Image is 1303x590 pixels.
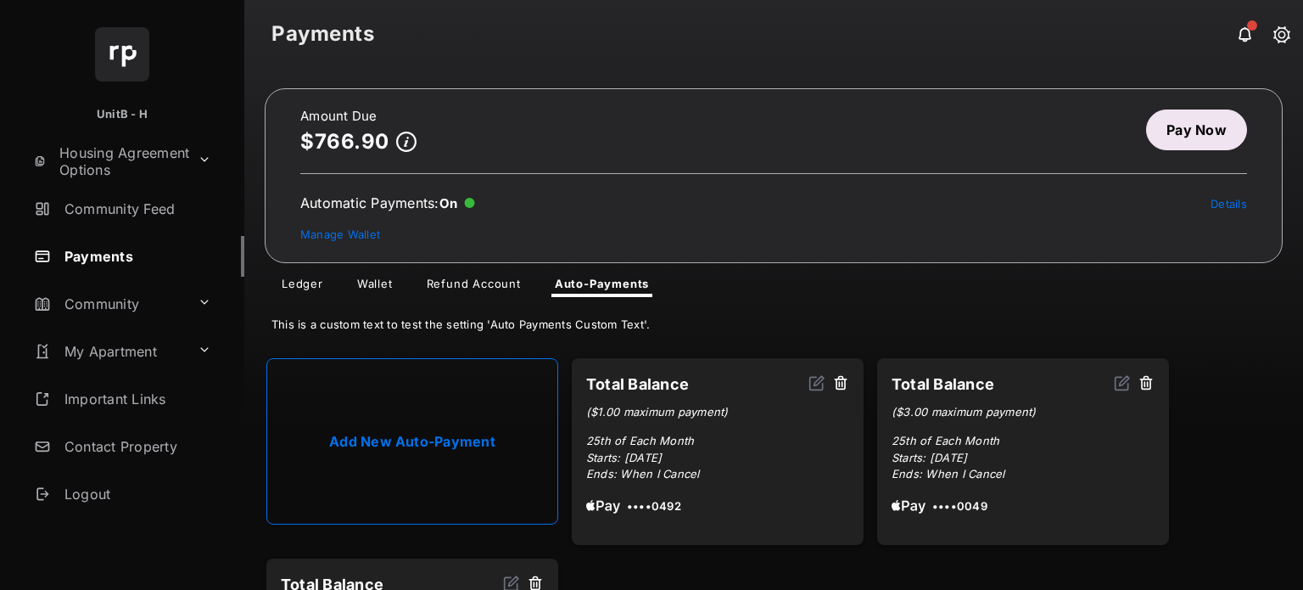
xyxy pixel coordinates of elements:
a: Manage Wallet [300,228,380,241]
span: On [439,195,458,211]
h2: Amount Due [300,110,417,123]
p: UnitB - H [97,106,148,123]
img: svg+xml;base64,PHN2ZyB4bWxucz0iaHR0cDovL3d3dy53My5vcmcvMjAwMC9zdmciIHdpZHRoPSI2NCIgaGVpZ2h0PSI2NC... [95,27,149,81]
a: Housing Agreement Options [27,141,191,182]
span: 25th of Each Month [892,434,999,447]
strong: Payments [271,24,374,44]
span: Starts: [DATE] [892,451,967,464]
a: Contact Property [27,426,244,467]
a: Add New Auto-Payment [266,358,558,525]
div: This is a custom text to test the setting 'Auto Payments Custom Text'. [244,297,1303,345]
a: Wallet [344,277,406,297]
span: •••• 0492 [627,498,681,515]
a: Important Links [27,379,218,419]
p: $766.90 [300,130,389,153]
span: 25th of Each Month [586,434,694,447]
a: Refund Account [413,277,534,297]
span: Ends: When I Cancel [892,467,1005,480]
img: svg+xml;base64,PHN2ZyB2aWV3Qm94PSIwIDAgMjQgMjQiIHdpZHRoPSIxNiIgaGVpZ2h0PSIxNiIgZmlsbD0ibm9uZSIgeG... [1114,374,1131,391]
span: Starts: [DATE] [586,451,662,464]
a: My Apartment [27,331,191,372]
strong: Total Balance [892,375,994,393]
a: Payments [27,236,244,277]
img: svg+xml;base64,PHN2ZyB2aWV3Qm94PSIwIDAgMjQgMjQiIHdpZHRoPSIxNiIgaGVpZ2h0PSIxNiIgZmlsbD0ibm9uZSIgeG... [808,374,825,391]
span: ( $3.00 maximum payment ) [892,405,1037,419]
div: Automatic Payments : [300,194,475,211]
a: Community Feed [27,188,244,229]
a: Logout [27,474,244,514]
span: Ends: When I Cancel [586,467,700,480]
a: Details [1211,197,1247,211]
a: Ledger [268,277,337,297]
a: Community [27,284,191,324]
strong: Total Balance [586,375,689,393]
span: •••• 0049 [932,498,987,515]
a: Auto-Payments [541,277,663,297]
span: ( $1.00 maximum payment ) [586,405,729,419]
